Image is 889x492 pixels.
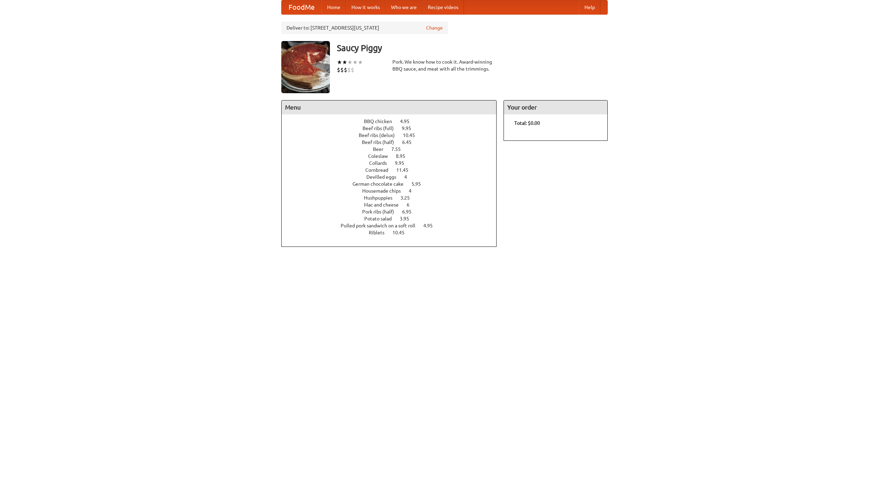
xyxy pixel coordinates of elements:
span: 6 [407,202,416,208]
span: Beef ribs (half) [362,139,401,145]
a: Beef ribs (delux) 10.45 [359,132,428,138]
span: Coleslaw [368,153,395,159]
span: BBQ chicken [364,119,399,124]
li: $ [347,66,351,74]
span: Potato salad [364,216,399,221]
span: 4.95 [400,119,416,124]
h4: Your order [504,100,607,114]
span: 3.95 [400,216,416,221]
span: 8.95 [396,153,412,159]
span: Mac and cheese [364,202,406,208]
span: 4 [404,174,414,180]
span: 6.45 [402,139,418,145]
a: How it works [346,0,385,14]
b: Total: $0.00 [514,120,540,126]
span: 4.95 [423,223,440,228]
li: ★ [342,58,347,66]
li: ★ [358,58,363,66]
span: Collards [369,160,394,166]
a: Pulled pork sandwich on a soft roll 4.95 [341,223,446,228]
li: $ [340,66,344,74]
a: Pork ribs (half) 6.95 [362,209,424,215]
a: Recipe videos [422,0,464,14]
a: FoodMe [282,0,322,14]
li: ★ [337,58,342,66]
span: Pork ribs (half) [362,209,401,215]
span: Beef ribs (full) [363,126,401,131]
h4: Menu [282,100,496,114]
a: Beef ribs (full) 9.95 [363,126,424,131]
a: Riblets 10.45 [369,230,417,235]
li: $ [351,66,354,74]
a: German chocolate cake 5.95 [352,181,434,187]
span: Devilled eggs [366,174,403,180]
a: Mac and cheese 6 [364,202,422,208]
img: angular.jpg [281,41,330,93]
div: Deliver to: [STREET_ADDRESS][US_STATE] [281,22,448,34]
a: Help [579,0,600,14]
a: BBQ chicken 4.95 [364,119,422,124]
li: $ [337,66,340,74]
span: 9.95 [402,126,418,131]
a: Housemade chips 4 [362,188,424,194]
li: ★ [347,58,352,66]
span: 9.95 [395,160,411,166]
a: Home [322,0,346,14]
li: ★ [352,58,358,66]
a: Who we are [385,0,422,14]
span: Beef ribs (delux) [359,132,402,138]
a: Cornbread 11.45 [365,167,421,173]
a: Coleslaw 8.95 [368,153,418,159]
span: 10.45 [403,132,422,138]
span: Beer [373,146,390,152]
span: 10.45 [392,230,412,235]
span: Riblets [369,230,391,235]
a: Potato salad 3.95 [364,216,422,221]
a: Beer 7.55 [373,146,414,152]
span: 5.95 [412,181,428,187]
div: Pork. We know how to cook it. Award-winning BBQ sauce, and meat with all the trimmings. [392,58,497,72]
span: 6.95 [402,209,418,215]
li: $ [344,66,347,74]
span: 11.45 [396,167,415,173]
a: Beef ribs (half) 6.45 [362,139,424,145]
span: German chocolate cake [352,181,410,187]
h3: Saucy Piggy [337,41,608,55]
a: Hushpuppies 3.25 [364,195,423,201]
span: Hushpuppies [364,195,399,201]
span: 3.25 [400,195,417,201]
a: Devilled eggs 4 [366,174,420,180]
span: 7.55 [391,146,408,152]
span: Pulled pork sandwich on a soft roll [341,223,422,228]
a: Collards 9.95 [369,160,417,166]
span: Housemade chips [362,188,408,194]
a: Change [426,24,443,31]
span: Cornbread [365,167,395,173]
span: 4 [409,188,418,194]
